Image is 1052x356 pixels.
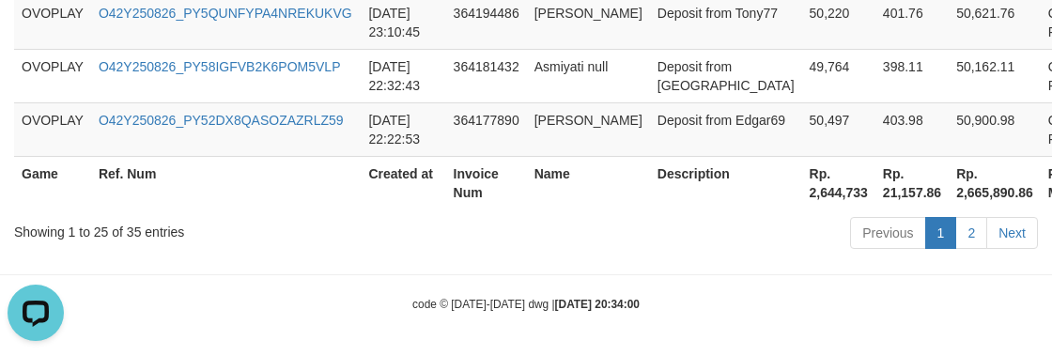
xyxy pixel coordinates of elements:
td: OVOPLAY [14,49,91,102]
td: 49,764 [802,49,875,102]
div: Showing 1 to 25 of 35 entries [14,215,425,241]
td: OVOPLAY [14,102,91,156]
td: [DATE] 22:32:43 [361,49,445,102]
td: Deposit from [GEOGRAPHIC_DATA] [650,49,802,102]
a: Previous [850,217,925,249]
td: 364181432 [446,49,527,102]
a: 2 [955,217,987,249]
th: Rp. 2,644,733 [802,156,875,209]
small: code © [DATE]-[DATE] dwg | [412,298,640,311]
button: Open LiveChat chat widget [8,8,64,64]
td: Asmiyati null [527,49,650,102]
th: Rp. 21,157.86 [875,156,949,209]
th: Rp. 2,665,890.86 [949,156,1041,209]
a: Next [986,217,1038,249]
td: 364177890 [446,102,527,156]
th: Description [650,156,802,209]
td: [PERSON_NAME] [527,102,650,156]
td: 50,900.98 [949,102,1041,156]
td: [DATE] 22:22:53 [361,102,445,156]
td: 398.11 [875,49,949,102]
td: 403.98 [875,102,949,156]
th: Invoice Num [446,156,527,209]
strong: [DATE] 20:34:00 [555,298,640,311]
a: O42Y250826_PY52DX8QASOZAZRLZ59 [99,113,344,128]
a: O42Y250826_PY58IGFVB2K6POM5VLP [99,59,341,74]
a: 1 [925,217,957,249]
a: O42Y250826_PY5QUNFYPA4NREKUKVG [99,6,352,21]
td: Deposit from Edgar69 [650,102,802,156]
th: Created at [361,156,445,209]
td: 50,497 [802,102,875,156]
th: Game [14,156,91,209]
th: Ref. Num [91,156,362,209]
td: 50,162.11 [949,49,1041,102]
th: Name [527,156,650,209]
